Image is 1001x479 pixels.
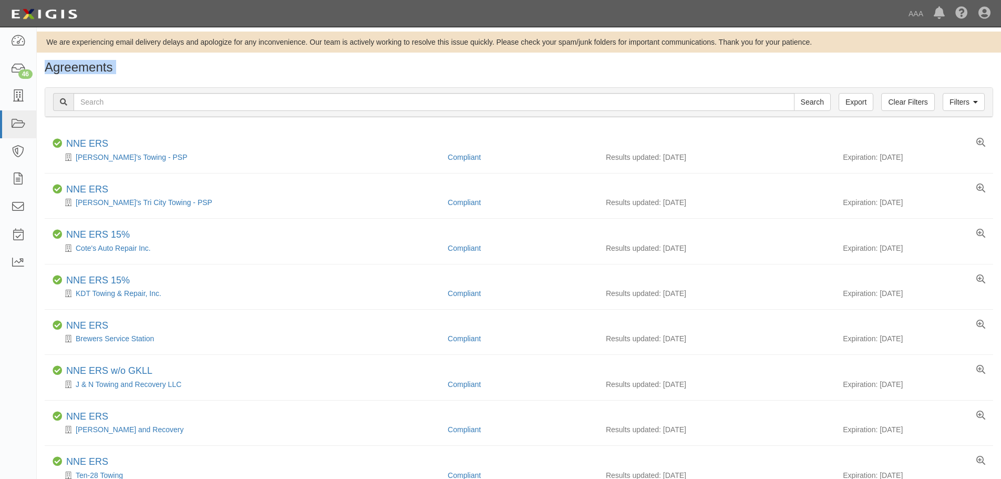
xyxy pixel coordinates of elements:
div: Doug's Towing - PSP [53,152,440,162]
a: [PERSON_NAME]'s Tri City Towing - PSP [76,198,212,207]
div: NNE ERS [66,411,108,423]
div: NNE ERS [66,184,108,196]
a: Cote's Auto Repair Inc. [76,244,151,252]
div: NNE ERS [66,456,108,468]
a: View results summary [976,456,985,466]
a: KDT Towing & Repair, Inc. [76,289,161,298]
div: Results updated: [DATE] [606,424,827,435]
h1: Agreements [45,60,993,74]
i: Compliant [53,230,62,239]
a: NNE ERS 15% [66,275,130,286]
a: Filters [943,93,985,111]
a: Export [839,93,873,111]
input: Search [74,93,794,111]
div: Expiration: [DATE] [843,379,985,390]
div: Expiration: [DATE] [843,288,985,299]
a: Compliant [448,289,481,298]
div: Results updated: [DATE] [606,288,827,299]
a: NNE ERS w/o GKLL [66,365,152,376]
div: NNE ERS [66,320,108,332]
i: Help Center - Complianz [955,7,968,20]
a: View results summary [976,320,985,330]
div: Results updated: [DATE] [606,333,827,344]
i: Compliant [53,457,62,466]
a: Brewers Service Station [76,334,154,343]
div: Expiration: [DATE] [843,333,985,344]
a: View results summary [976,184,985,193]
a: View results summary [976,275,985,284]
i: Compliant [53,412,62,421]
a: Compliant [448,198,481,207]
div: Results updated: [DATE] [606,197,827,208]
div: We are experiencing email delivery delays and apologize for any inconvenience. Our team is active... [37,37,1001,47]
i: Compliant [53,366,62,375]
div: KDT Towing & Repair, Inc. [53,288,440,299]
a: NNE ERS [66,456,108,467]
a: Compliant [448,153,481,161]
div: Expiration: [DATE] [843,197,985,208]
div: Expiration: [DATE] [843,152,985,162]
a: Compliant [448,244,481,252]
div: NNE ERS 15% [66,275,130,287]
a: NNE ERS [66,320,108,331]
div: Expiration: [DATE] [843,243,985,253]
div: Cote's Auto Repair Inc. [53,243,440,253]
div: J & N Towing and Recovery LLC [53,379,440,390]
img: logo-5460c22ac91f19d4615b14bd174203de0afe785f0fc80cf4dbbc73dc1793850b.png [8,5,80,24]
a: View results summary [976,229,985,239]
div: 46 [18,69,33,79]
div: NNE ERS 15% [66,229,130,241]
a: NNE ERS [66,138,108,149]
div: Results updated: [DATE] [606,243,827,253]
i: Compliant [53,185,62,194]
a: Compliant [448,380,481,389]
a: View results summary [976,365,985,375]
a: NNE ERS 15% [66,229,130,240]
a: AAA [903,3,928,24]
div: Dave's Tri City Towing - PSP [53,197,440,208]
i: Compliant [53,276,62,285]
i: Compliant [53,139,62,148]
div: Results updated: [DATE] [606,152,827,162]
a: View results summary [976,138,985,148]
a: Clear Filters [881,93,934,111]
a: Compliant [448,425,481,434]
div: Brewers Service Station [53,333,440,344]
a: NNE ERS [66,411,108,422]
a: J & N Towing and Recovery LLC [76,380,181,389]
i: Compliant [53,321,62,330]
input: Search [794,93,831,111]
a: View results summary [976,411,985,421]
a: NNE ERS [66,184,108,195]
div: Trahan Towing and Recovery [53,424,440,435]
a: Compliant [448,334,481,343]
div: NNE ERS w/o GKLL [66,365,152,377]
a: [PERSON_NAME]'s Towing - PSP [76,153,187,161]
a: [PERSON_NAME] and Recovery [76,425,183,434]
div: NNE ERS [66,138,108,150]
div: Results updated: [DATE] [606,379,827,390]
div: Expiration: [DATE] [843,424,985,435]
